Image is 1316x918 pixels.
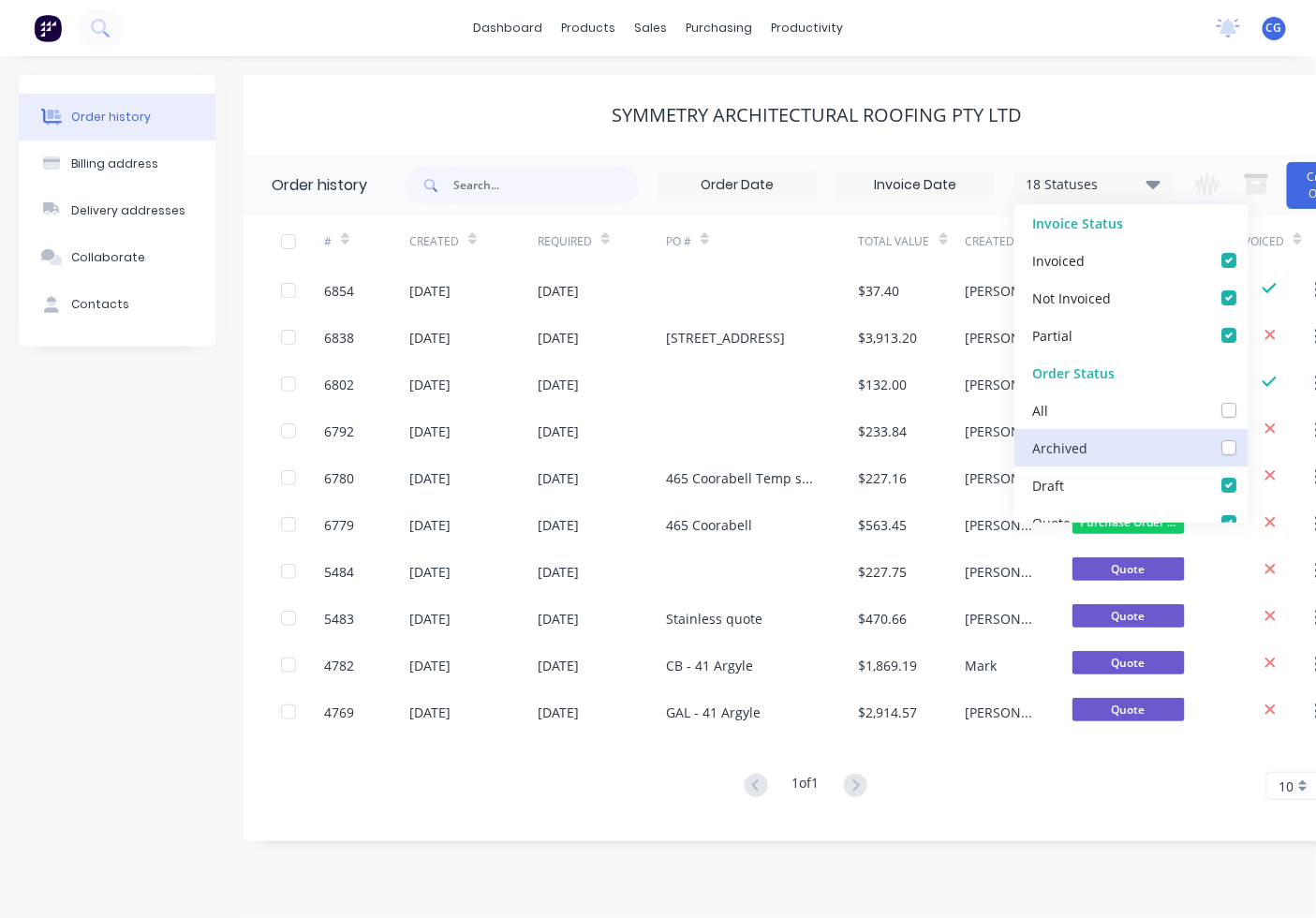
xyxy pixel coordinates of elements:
[1032,250,1085,270] div: Invoiced
[1014,354,1249,392] div: Order Status
[538,215,666,267] div: Required
[324,233,332,250] div: #
[1032,437,1087,457] div: Archived
[324,328,354,348] div: 6838
[966,703,1035,722] div: [PERSON_NAME]
[409,562,451,582] div: [DATE]
[966,656,998,675] div: Mark
[71,249,145,266] div: Collaborate
[19,94,215,141] button: Order history
[666,233,691,250] div: PO #
[538,703,579,722] div: [DATE]
[538,281,579,301] div: [DATE]
[1014,174,1172,195] div: 18 Statuses
[1233,233,1284,250] div: Invoiced
[1072,604,1185,628] span: Quote
[859,609,908,629] div: $470.66
[859,468,908,488] div: $227.16
[409,656,451,675] div: [DATE]
[538,422,579,441] div: [DATE]
[836,171,994,200] input: Invoice Date
[464,14,552,42] a: dashboard
[409,328,451,348] div: [DATE]
[1014,204,1249,242] div: Invoice Status
[538,468,579,488] div: [DATE]
[666,515,752,535] div: 465 Coorabell
[324,468,354,488] div: 6780
[409,468,451,488] div: [DATE]
[966,328,1035,348] div: [PERSON_NAME]
[966,562,1035,582] div: [PERSON_NAME]
[324,703,354,722] div: 4769
[1032,288,1111,307] div: Not Invoiced
[666,609,762,629] div: Stainless quote
[19,141,215,187] button: Billing address
[762,14,852,42] div: productivity
[966,233,1032,250] div: Created By
[792,773,820,800] div: 1 of 1
[859,656,918,675] div: $1,869.19
[1032,475,1064,495] div: Draft
[1032,400,1048,420] div: All
[658,171,816,200] input: Order Date
[538,609,579,629] div: [DATE]
[1032,512,1071,532] div: Quote
[409,281,451,301] div: [DATE]
[859,281,900,301] div: $37.40
[966,281,1035,301] div: [PERSON_NAME]
[324,215,409,267] div: #
[666,468,821,488] div: 465 Coorabell Temp sheet
[612,104,1022,126] div: Symmetry Architectural Roofing Pty Ltd
[666,656,753,675] div: CB - 41 Argyle
[324,515,354,535] div: 6779
[859,515,908,535] div: $563.45
[71,202,185,219] div: Delivery addresses
[34,14,62,42] img: Factory
[625,14,676,42] div: sales
[324,609,354,629] div: 5483
[966,422,1035,441] div: [PERSON_NAME]
[538,515,579,535] div: [DATE]
[666,215,859,267] div: PO #
[966,468,1035,488] div: [PERSON_NAME]
[859,215,966,267] div: Total Value
[453,167,639,204] input: Search...
[409,215,538,267] div: Created
[859,233,930,250] div: Total Value
[1072,651,1185,674] span: Quote
[859,328,918,348] div: $3,913.20
[1279,777,1294,796] span: 10
[1266,20,1282,37] span: CG
[71,109,151,126] div: Order history
[859,703,918,722] div: $2,914.57
[409,422,451,441] div: [DATE]
[409,703,451,722] div: [DATE]
[324,656,354,675] div: 4782
[71,155,158,172] div: Billing address
[272,174,367,197] div: Order history
[324,281,354,301] div: 6854
[324,562,354,582] div: 5484
[966,609,1035,629] div: [PERSON_NAME]
[1072,557,1185,581] span: Quote
[966,375,1035,394] div: [PERSON_NAME]
[1032,325,1072,345] div: Partial
[966,515,1035,535] div: [PERSON_NAME]
[966,215,1072,267] div: Created By
[19,281,215,328] button: Contacts
[71,296,129,313] div: Contacts
[409,609,451,629] div: [DATE]
[538,562,579,582] div: [DATE]
[676,14,762,42] div: purchasing
[859,422,908,441] div: $233.84
[324,422,354,441] div: 6792
[538,656,579,675] div: [DATE]
[666,703,761,722] div: GAL - 41 Argyle
[409,375,451,394] div: [DATE]
[19,234,215,281] button: Collaborate
[538,328,579,348] div: [DATE]
[409,515,451,535] div: [DATE]
[324,375,354,394] div: 6802
[552,14,625,42] div: products
[538,375,579,394] div: [DATE]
